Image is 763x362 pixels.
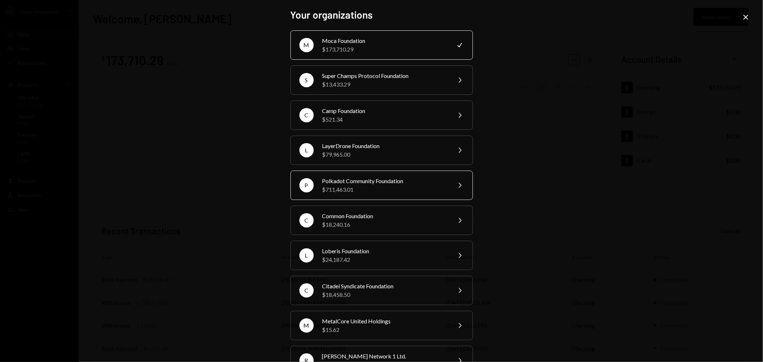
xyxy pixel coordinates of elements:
button: CCommon Foundation$18,240.16 [290,206,473,235]
div: $15.62 [322,326,447,334]
button: CCamp Foundation$521.34 [290,101,473,130]
div: LayerDrone Foundation [322,142,447,150]
div: $18,458.50 [322,290,447,299]
button: MMoca Foundation$173,710.29 [290,30,473,60]
button: PPolkadot Community Foundation$711,463.01 [290,171,473,200]
div: Loberis Foundation [322,247,447,255]
button: MMetalCore United Holdings$15.62 [290,311,473,340]
div: M [299,318,314,333]
div: Citadel Syndicate Foundation [322,282,447,290]
div: P [299,178,314,192]
div: L [299,248,314,263]
button: SSuper Champs Protocol Foundation$13,433.29 [290,65,473,95]
div: Super Champs Protocol Foundation [322,72,447,80]
div: C [299,283,314,298]
div: $13,433.29 [322,80,447,89]
div: MetalCore United Holdings [322,317,447,326]
button: LLoberis Foundation$24,187.42 [290,241,473,270]
div: S [299,73,314,87]
div: $79,965.00 [322,150,447,159]
div: C [299,213,314,228]
button: LLayerDrone Foundation$79,965.00 [290,136,473,165]
h2: Your organizations [290,8,473,22]
div: $24,187.42 [322,255,447,264]
div: Camp Foundation [322,107,447,115]
div: $521.34 [322,115,447,124]
div: [PERSON_NAME] Network 1 Ltd. [322,352,447,361]
div: Moca Foundation [322,36,447,45]
div: $711,463.01 [322,185,447,194]
div: C [299,108,314,122]
div: $18,240.16 [322,220,447,229]
div: L [299,143,314,157]
div: M [299,38,314,52]
div: $173,710.29 [322,45,447,54]
button: CCitadel Syndicate Foundation$18,458.50 [290,276,473,305]
div: Common Foundation [322,212,447,220]
div: Polkadot Community Foundation [322,177,447,185]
